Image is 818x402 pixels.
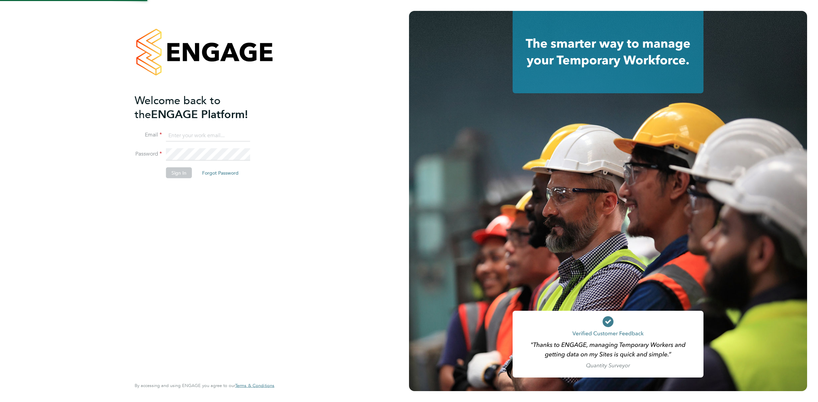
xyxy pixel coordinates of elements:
[135,131,162,139] label: Email
[166,129,250,142] input: Enter your work email...
[135,94,221,121] span: Welcome back to the
[166,167,192,178] button: Sign In
[197,167,244,178] button: Forgot Password
[135,93,268,121] h2: ENGAGE Platform!
[235,383,274,388] a: Terms & Conditions
[135,150,162,158] label: Password
[135,383,274,388] span: By accessing and using ENGAGE you agree to our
